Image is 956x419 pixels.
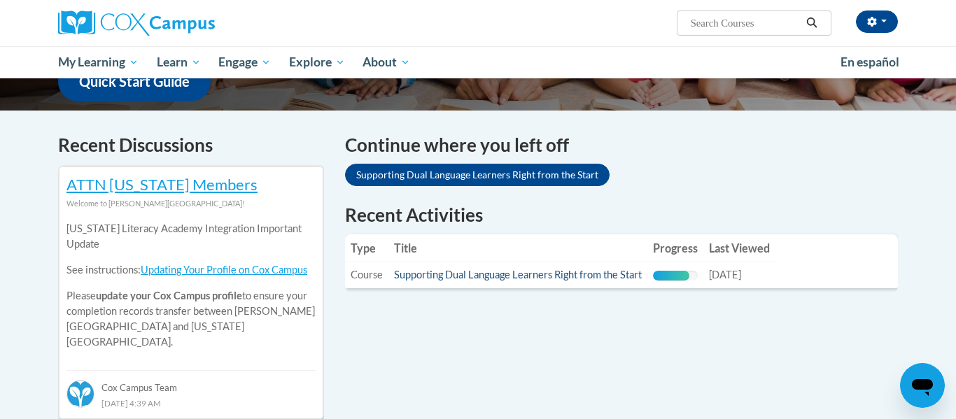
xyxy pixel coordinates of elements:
[49,46,148,78] a: My Learning
[157,54,201,71] span: Learn
[280,46,354,78] a: Explore
[363,54,410,71] span: About
[647,234,703,262] th: Progress
[351,269,383,280] span: Course
[66,196,316,211] div: Welcome to [PERSON_NAME][GEOGRAPHIC_DATA]!
[209,46,280,78] a: Engage
[218,54,271,71] span: Engage
[66,395,316,411] div: [DATE] 4:39 AM
[709,269,741,280] span: [DATE]
[58,54,139,71] span: My Learning
[289,54,345,71] span: Explore
[66,380,94,408] img: Cox Campus Team
[66,262,316,278] p: See instructions:
[345,164,610,186] a: Supporting Dual Language Learners Right from the Start
[689,15,801,31] input: Search Courses
[703,234,775,262] th: Last Viewed
[801,15,822,31] button: Search
[66,370,316,395] div: Cox Campus Team
[148,46,210,78] a: Learn
[96,290,242,301] b: update your Cox Campus profile
[345,132,898,159] h4: Continue where you left off
[58,132,324,159] h4: Recent Discussions
[345,202,898,227] h1: Recent Activities
[58,10,324,36] a: Cox Campus
[66,211,316,360] div: Please to ensure your completion records transfer between [PERSON_NAME][GEOGRAPHIC_DATA] and [US_...
[856,10,898,33] button: Account Settings
[37,46,919,78] div: Main menu
[653,271,689,280] div: Progress, %
[66,221,316,252] p: [US_STATE] Literacy Academy Integration Important Update
[900,363,945,408] iframe: Button to launch messaging window
[66,175,258,194] a: ATTN [US_STATE] Members
[831,48,908,77] a: En español
[141,264,307,276] a: Updating Your Profile on Cox Campus
[58,10,215,36] img: Cox Campus
[58,62,211,101] a: Quick Start Guide
[354,46,420,78] a: About
[841,55,899,69] span: En español
[345,234,388,262] th: Type
[394,269,642,280] a: Supporting Dual Language Learners Right from the Start
[388,234,647,262] th: Title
